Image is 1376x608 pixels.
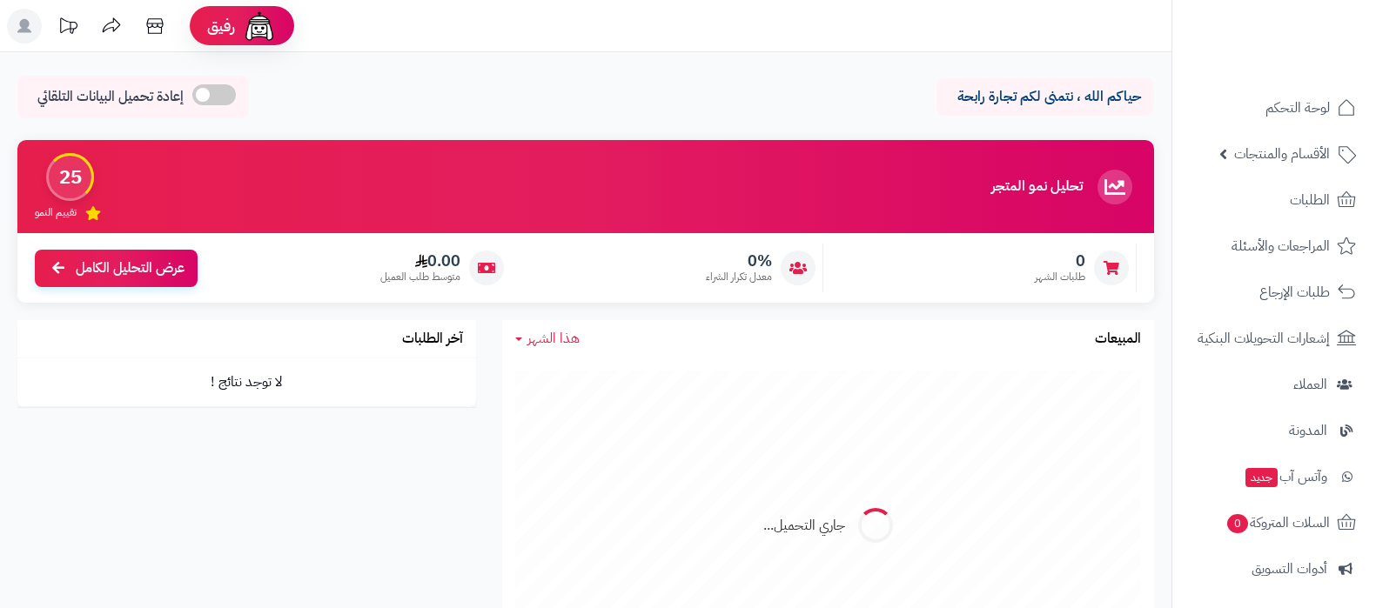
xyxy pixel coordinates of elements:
a: العملاء [1183,364,1366,405]
span: تقييم النمو [35,205,77,220]
p: حياكم الله ، نتمنى لكم تجارة رابحة [950,87,1141,107]
span: هذا الشهر [527,328,580,349]
a: لوحة التحكم [1183,87,1366,129]
span: المدونة [1289,418,1327,443]
span: أدوات التسويق [1252,557,1327,581]
span: المراجعات والأسئلة [1232,234,1330,258]
div: جاري التحميل... [763,516,845,536]
span: متوسط طلب العميل [380,270,460,284]
a: السلات المتروكة0 [1183,502,1366,544]
a: وآتس آبجديد [1183,456,1366,498]
a: المراجعات والأسئلة [1183,225,1366,267]
span: الطلبات [1290,188,1330,212]
span: السلات المتروكة [1225,511,1330,535]
span: إعادة تحميل البيانات التلقائي [37,87,184,107]
a: الطلبات [1183,179,1366,221]
span: جديد [1245,468,1278,487]
span: طلبات الشهر [1035,270,1085,284]
a: عرض التحليل الكامل [35,250,198,287]
span: عرض التحليل الكامل [76,258,185,278]
a: طلبات الإرجاع [1183,271,1366,313]
span: 0 [1035,251,1085,271]
h3: آخر الطلبات [402,331,463,347]
h3: تحليل نمو المتجر [991,179,1083,195]
a: أدوات التسويق [1183,548,1366,590]
a: المدونة [1183,410,1366,451]
span: رفيق [207,16,235,37]
span: طلبات الإرجاع [1259,280,1330,304]
span: 0% [706,251,772,271]
a: تحديثات المنصة [46,9,90,48]
span: العملاء [1293,372,1327,397]
span: الأقسام والمنتجات [1234,142,1330,166]
span: إشعارات التحويلات البنكية [1198,326,1330,351]
h3: المبيعات [1095,331,1141,347]
img: ai-face.png [242,9,277,43]
span: لوحة التحكم [1265,96,1330,120]
span: معدل تكرار الشراء [706,270,772,284]
a: هذا الشهر [515,329,580,349]
span: وآتس آب [1244,464,1327,489]
td: لا توجد نتائج ! [17,358,476,406]
span: 0.00 [380,251,460,271]
a: إشعارات التحويلات البنكية [1183,317,1366,359]
span: 0 [1227,514,1248,533]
